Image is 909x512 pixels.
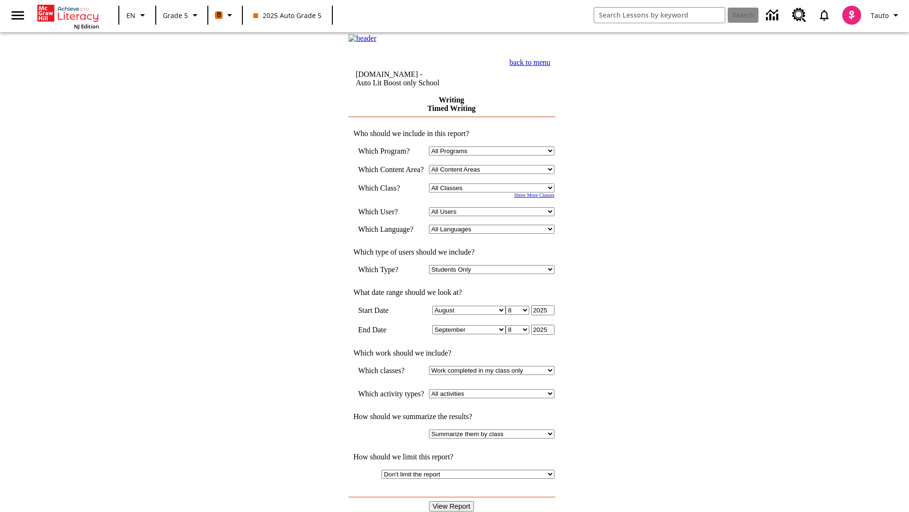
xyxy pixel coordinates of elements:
span: B [217,9,221,21]
button: Grade: Grade 5, Select a grade [159,7,205,24]
td: Which User? [358,207,424,216]
td: What date range should we look at? [348,288,554,297]
td: Which Program? [358,146,424,155]
a: Resource Center, Will open in new tab [786,2,812,28]
td: Which work should we include? [348,349,554,357]
a: Data Center [760,2,786,28]
img: header [348,34,376,43]
td: Which Class? [358,183,424,192]
span: Grade 5 [163,10,188,20]
span: EN [126,10,135,20]
a: Show More Classes [514,192,554,198]
td: How should we limit this report? [348,453,554,461]
img: avatar image [842,6,861,25]
td: Which Language? [358,225,424,234]
input: View Report [429,501,474,512]
button: Language: EN, Select a language [122,7,152,24]
td: How should we summarize the results? [348,412,554,421]
button: Select a new avatar [837,3,867,27]
td: Who should we include in this report? [348,129,554,138]
span: NJ Edition [74,23,99,30]
td: [DOMAIN_NAME] - [356,70,476,87]
a: back to menu [509,58,550,66]
button: Open side menu [4,1,32,29]
nobr: Auto Lit Boost only School [356,79,439,87]
input: search field [594,8,725,23]
td: Which Type? [358,265,424,274]
td: End Date [358,325,424,335]
td: Which classes? [358,366,424,375]
td: Which type of users should we include? [348,248,554,256]
nobr: Which Content Area? [358,165,424,174]
td: Start Date [358,305,424,315]
span: Tauto [871,10,889,20]
span: 2025 Auto Grade 5 [253,10,321,20]
a: Notifications [812,3,837,27]
button: Boost Class color is orange. Change class color [211,7,239,24]
td: Which activity types? [358,389,424,398]
div: Home [37,3,99,30]
a: Writing Timed Writing [428,96,476,112]
button: Profile/Settings [867,7,905,24]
